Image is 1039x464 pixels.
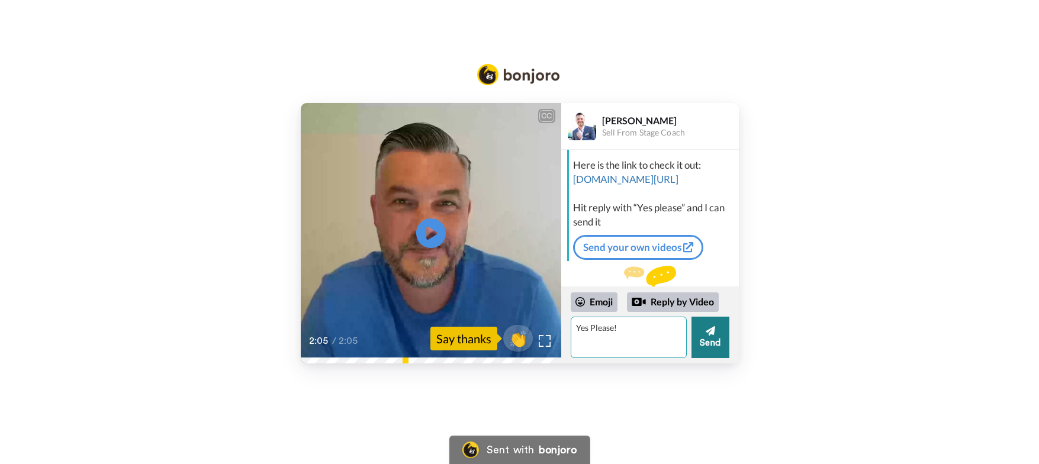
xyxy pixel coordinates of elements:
img: message.svg [624,266,676,289]
img: Full screen [539,335,551,347]
div: Emoji [571,292,617,311]
span: / [332,334,336,348]
textarea: Yes Please! [571,317,687,358]
a: Send your own videos [573,235,703,260]
div: Sell From Stage Coach [602,128,738,138]
button: Send [691,317,729,358]
div: Send [PERSON_NAME] a reply. [561,266,739,309]
a: [DOMAIN_NAME][URL] [573,173,678,185]
span: 👏 [503,329,533,348]
span: 2:05 [309,334,330,348]
div: CC [539,110,554,122]
img: Profile Image [568,112,596,140]
button: 👏 [503,325,533,352]
img: Bonjoro Logo [477,64,560,85]
span: 2:05 [339,334,359,348]
div: [PERSON_NAME] [602,115,738,126]
div: Reply by Video [632,295,646,309]
div: Reply by Video [627,292,719,312]
div: Say thanks [430,327,497,350]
